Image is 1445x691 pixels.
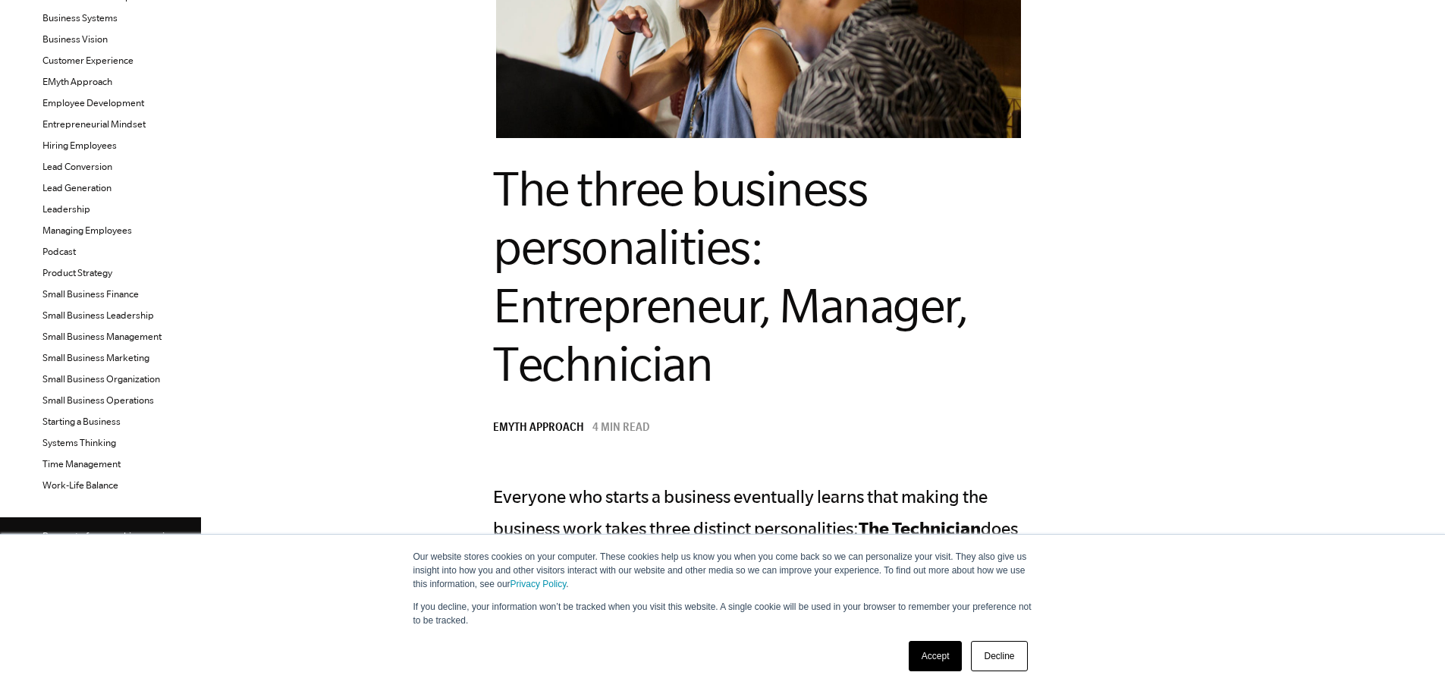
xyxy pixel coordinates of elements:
[42,394,154,406] a: Small Business Operations
[42,331,162,342] a: Small Business Management
[42,76,112,87] a: EMyth Approach
[42,12,118,24] a: Business Systems
[42,309,154,321] a: Small Business Leadership
[493,161,968,391] span: The three business personalities: Entrepreneur, Manager, Technician
[42,203,90,215] a: Leadership
[42,267,112,278] a: Product Strategy
[510,579,567,589] a: Privacy Policy
[42,161,112,172] a: Lead Conversion
[493,422,584,435] span: EMyth Approach
[42,352,149,363] a: Small Business Marketing
[42,118,146,130] a: Entrepreneurial Mindset
[42,33,108,45] a: Business Vision
[42,97,144,108] a: Employee Development
[42,246,76,257] a: Podcast
[859,518,981,538] b: The Technician
[42,528,180,560] p: Request a free coaching session with a Certified EMyth Coach
[42,225,132,236] a: Managing Employees
[42,140,117,151] a: Hiring Employees
[592,422,649,435] p: 4 min read
[493,422,591,435] a: EMyth Approach
[971,641,1027,671] a: Decline
[42,55,134,66] a: Customer Experience
[42,288,139,300] a: Small Business Finance
[42,416,121,427] a: Starting a Business
[413,550,1032,591] p: Our website stores cookies on your computer. These cookies help us know you when you come back so...
[42,479,118,491] a: Work-Life Balance
[42,437,116,448] a: Systems Thinking
[42,182,112,193] a: Lead Generation
[413,600,1032,627] p: If you decline, your information won’t be tracked when you visit this website. A single cookie wi...
[909,641,963,671] a: Accept
[42,458,121,470] a: Time Management
[42,373,160,385] a: Small Business Organization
